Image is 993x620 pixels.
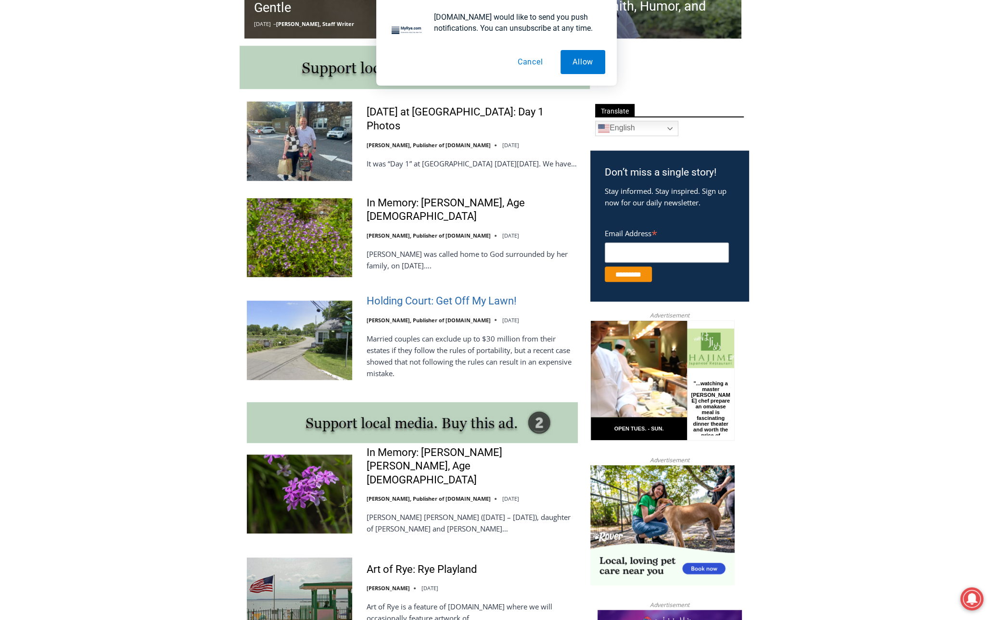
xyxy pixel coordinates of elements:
time: [DATE] [421,584,438,592]
a: [PERSON_NAME], Publisher of [DOMAIN_NAME] [367,316,491,324]
label: Email Address [605,224,729,241]
time: [DATE] [502,316,519,324]
h3: Don’t miss a single story! [605,165,734,180]
p: Stay informed. Stay inspired. Sign up now for our daily newsletter. [605,185,734,208]
time: [DATE] [502,232,519,239]
img: en [598,123,610,134]
span: Advertisement [640,311,699,320]
a: Holding Court: Get Off My Lawn! [367,294,517,308]
span: Advertisement [640,600,699,609]
a: Intern @ [DOMAIN_NAME] [231,93,466,120]
a: In Memory: [PERSON_NAME] [PERSON_NAME], Age [DEMOGRAPHIC_DATA] [367,446,578,487]
p: [PERSON_NAME] [PERSON_NAME] ([DATE] – [DATE]), daughter of [PERSON_NAME] and [PERSON_NAME]… [367,511,578,534]
p: Married couples can exclude up to $30 million from their estates if they follow the rules of port... [367,333,578,379]
img: Holding Court: Get Off My Lawn! [247,301,352,380]
p: [PERSON_NAME] was called home to God surrounded by her family, on [DATE]…. [367,248,578,271]
a: In Memory: [PERSON_NAME], Age [DEMOGRAPHIC_DATA] [367,196,578,224]
a: [PERSON_NAME], Publisher of [DOMAIN_NAME] [367,495,491,502]
a: [PERSON_NAME], Publisher of [DOMAIN_NAME] [367,232,491,239]
a: Art of Rye: Rye Playland [367,563,477,577]
img: notification icon [388,12,426,50]
span: Advertisement [640,456,699,465]
div: "...watching a master [PERSON_NAME] chef prepare an omakase meal is fascinating dinner theater an... [99,60,141,115]
button: Cancel [506,50,555,74]
button: Allow [560,50,605,74]
a: English [595,121,678,136]
img: First Day of School at Rye City Schools: Day 1 Photos [247,101,352,180]
img: In Memory: Adele Arrigale, Age 90 [247,198,352,277]
p: It was “Day 1” at [GEOGRAPHIC_DATA] [DATE][DATE]. We have… [367,158,578,169]
div: [DOMAIN_NAME] would like to send you push notifications. You can unsubscribe at any time. [426,12,605,34]
time: [DATE] [502,141,519,149]
span: Intern @ [DOMAIN_NAME] [252,96,446,117]
span: Open Tues. - Sun. [PHONE_NUMBER] [3,99,94,136]
span: Translate [595,104,635,117]
a: [PERSON_NAME] [367,584,410,592]
a: [DATE] at [GEOGRAPHIC_DATA]: Day 1 Photos [367,105,578,133]
img: In Memory: Barbara Porter Schofield, Age 90 [247,455,352,533]
div: Apply Now <> summer and RHS senior internships available [243,0,455,93]
a: Open Tues. - Sun. [PHONE_NUMBER] [0,97,97,120]
time: [DATE] [502,495,519,502]
img: support local media, buy this ad [247,402,578,443]
a: [PERSON_NAME], Publisher of [DOMAIN_NAME] [367,141,491,149]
